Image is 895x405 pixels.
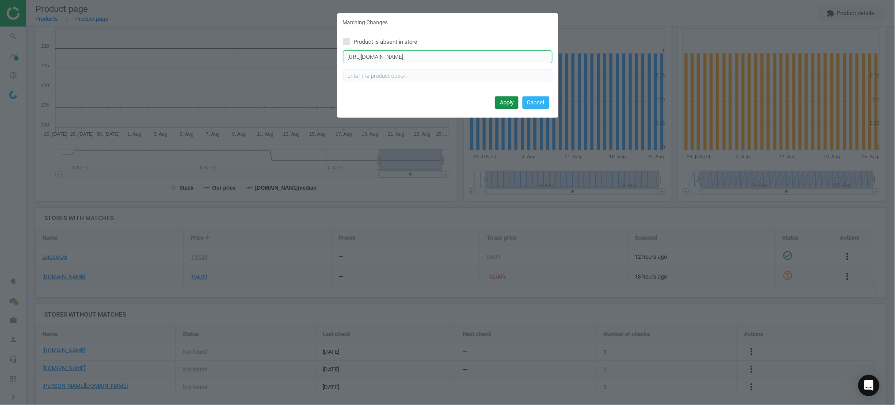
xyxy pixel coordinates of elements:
button: Cancel [522,96,549,109]
button: Apply [495,96,518,109]
div: Open Intercom Messenger [858,375,880,396]
h5: Matching Changes [343,19,388,27]
input: Enter the product option [343,69,552,82]
span: Product is absent in store [352,38,419,46]
input: Enter correct product URL [343,50,552,64]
